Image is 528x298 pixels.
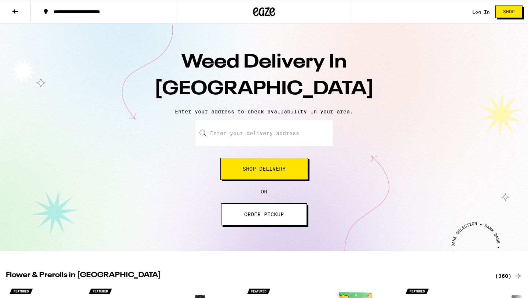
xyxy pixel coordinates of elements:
input: Enter your delivery address [195,120,333,146]
span: Shop Delivery [243,166,286,171]
a: Shop [490,6,528,18]
h2: Flower & Prerolls in [GEOGRAPHIC_DATA] [6,272,486,280]
span: OR [261,189,267,195]
span: ORDER PICKUP [244,212,284,217]
span: Shop [503,10,515,14]
button: ORDER PICKUP [221,203,307,225]
button: Shop [495,6,522,18]
button: Shop Delivery [220,158,308,180]
a: Log In [472,10,490,14]
a: (360) [495,272,522,280]
h1: Weed Delivery In [136,49,392,103]
span: [GEOGRAPHIC_DATA] [154,80,374,99]
p: Enter your address to check availability in your area. [7,109,521,115]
